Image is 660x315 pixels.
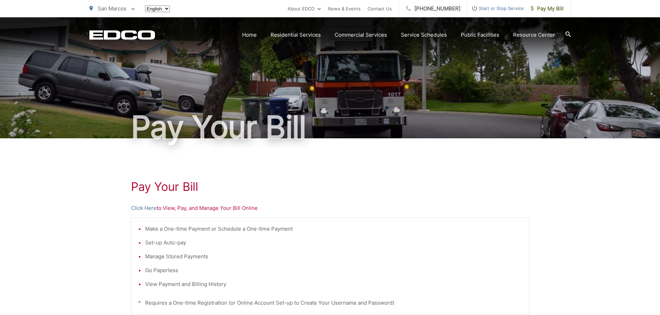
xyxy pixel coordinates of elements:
[368,4,392,13] a: Contact Us
[328,4,361,13] a: News & Events
[145,266,522,275] li: Go Paperless
[461,31,499,39] a: Public Facilities
[513,31,555,39] a: Resource Center
[145,239,522,247] li: Set-up Auto-pay
[89,30,155,40] a: EDCD logo. Return to the homepage.
[531,4,564,13] span: Pay My Bill
[131,180,529,194] h1: Pay Your Bill
[145,6,170,12] select: Select a language
[138,299,522,307] p: * Requires a One-time Registration (or Online Account Set-up to Create Your Username and Password)
[335,31,387,39] a: Commercial Services
[145,252,522,261] li: Manage Stored Payments
[131,204,157,212] a: Click Here
[89,110,571,145] h1: Pay Your Bill
[271,31,321,39] a: Residential Services
[288,4,321,13] a: About EDCO
[242,31,257,39] a: Home
[131,204,529,212] p: to View, Pay, and Manage Your Bill Online
[145,225,522,233] li: Make a One-time Payment or Schedule a One-time Payment
[145,280,522,288] li: View Payment and Billing History
[98,5,126,12] span: San Marcos
[401,31,447,39] a: Service Schedules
